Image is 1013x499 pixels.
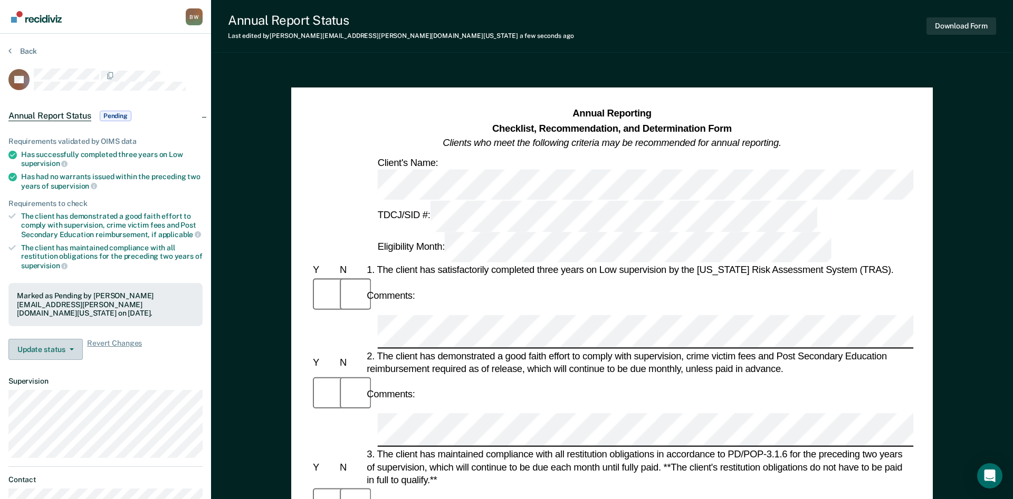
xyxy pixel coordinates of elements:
[8,339,83,360] button: Update status
[376,232,834,263] div: Eligibility Month:
[228,32,574,40] div: Last edited by [PERSON_NAME][EMAIL_ADDRESS][PERSON_NAME][DOMAIN_NAME][US_STATE]
[311,263,338,277] div: Y
[365,289,417,302] div: Comments:
[338,461,365,474] div: N
[8,137,203,146] div: Requirements validated by OIMS data
[338,356,365,369] div: N
[926,17,996,35] button: Download Form
[21,243,203,270] div: The client has maintained compliance with all restitution obligations for the preceding two years of
[311,461,338,474] div: Y
[87,339,142,360] span: Revert Changes
[311,356,338,369] div: Y
[8,377,203,386] dt: Supervision
[11,11,62,23] img: Recidiviz
[21,159,68,168] span: supervision
[365,349,913,375] div: 2. The client has demonstrated a good faith effort to comply with supervision, crime victim fees ...
[338,263,365,277] div: N
[365,263,913,277] div: 1. The client has satisfactorily completed three years on Low supervision by the [US_STATE] Risk ...
[8,475,203,484] dt: Contact
[21,261,68,270] span: supervision
[51,182,97,190] span: supervision
[17,291,194,318] div: Marked as Pending by [PERSON_NAME][EMAIL_ADDRESS][PERSON_NAME][DOMAIN_NAME][US_STATE] on [DATE].
[21,150,203,168] div: Has successfully completed three years on Low
[21,212,203,239] div: The client has demonstrated a good faith effort to comply with supervision, crime victim fees and...
[228,13,574,28] div: Annual Report Status
[443,137,781,148] em: Clients who meet the following criteria may be recommended for annual reporting.
[376,201,819,232] div: TDCJ/SID #:
[365,447,913,486] div: 3. The client has maintained compliance with all restitution obligations in accordance to PD/POP-...
[21,172,203,190] div: Has had no warrants issued within the preceding two years of
[977,463,1002,488] div: Open Intercom Messenger
[100,111,131,121] span: Pending
[492,123,732,133] strong: Checklist, Recommendation, and Determination Form
[520,32,574,40] span: a few seconds ago
[365,388,417,401] div: Comments:
[186,8,203,25] div: B W
[186,8,203,25] button: Profile dropdown button
[8,199,203,208] div: Requirements to check
[8,111,91,121] span: Annual Report Status
[572,108,651,119] strong: Annual Reporting
[8,46,37,56] button: Back
[158,230,201,239] span: applicable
